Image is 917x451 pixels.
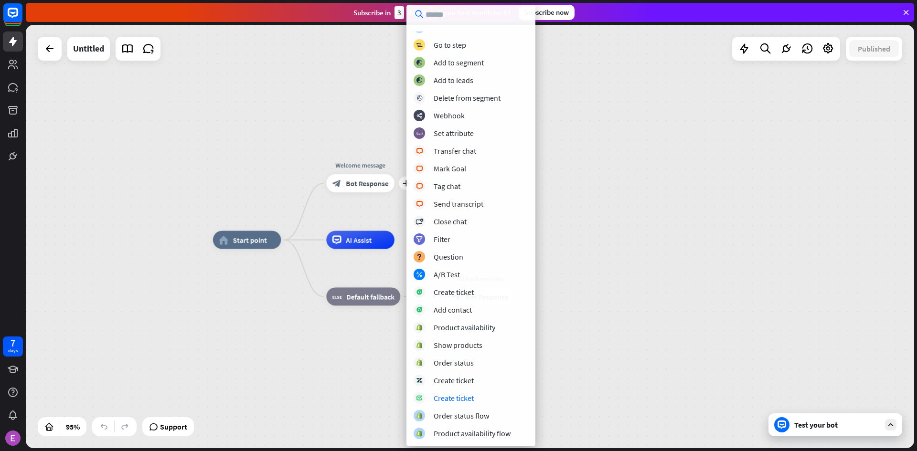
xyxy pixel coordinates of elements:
i: block_fallback [332,292,342,301]
div: A/B Test [434,270,460,279]
div: Delete from segment [434,93,501,103]
i: block_livechat [416,201,423,207]
div: Create ticket [434,393,474,403]
i: block_delete_from_segment [416,95,423,101]
div: Test your bot [794,420,880,430]
div: 7 [11,339,15,347]
span: Start point [233,235,267,244]
div: Add to segment [434,58,484,67]
div: Filter [434,234,450,244]
div: Product availability [434,323,495,332]
div: Close chat [434,217,467,226]
div: Show products [434,340,482,350]
i: block_close_chat [416,219,423,225]
div: Order status flow [434,411,489,420]
i: block_ab_testing [416,272,423,278]
div: Product availability flow [434,429,511,438]
div: Mark Goal [434,164,466,173]
div: Subscribe now [519,5,575,20]
i: block_livechat [416,183,423,189]
i: block_livechat [416,166,423,172]
i: block_goto [416,42,423,48]
div: Set attribute [434,128,474,138]
button: Published [849,40,899,57]
div: Transfer chat [434,146,476,156]
div: days [8,347,18,354]
a: 7 days [3,336,23,357]
i: home_2 [219,235,228,244]
div: Subscribe in days to get your first month for $1 [353,6,511,19]
div: Order status [434,358,474,367]
i: block_bot_response [332,178,341,188]
i: webhooks [416,113,423,119]
div: Tag chat [434,181,460,191]
div: Go to step [434,40,466,50]
div: Webhook [434,111,465,120]
i: block_question [416,254,422,260]
i: block_livechat [416,148,423,154]
div: 95% [63,419,83,434]
i: plus [402,180,409,186]
div: Create ticket [434,376,474,385]
i: block_set_attribute [416,130,423,136]
i: block_add_to_segment [416,60,423,66]
div: Create ticket [434,287,474,297]
div: Add to leads [434,75,473,85]
div: Send transcript [434,199,483,209]
i: block_add_to_segment [416,77,423,84]
div: Question [434,252,463,262]
span: Support [160,419,187,434]
div: Untitled [73,37,104,61]
i: filter [416,236,423,242]
div: 3 [395,6,404,19]
span: Default fallback [346,292,395,301]
span: Bot Response [346,178,388,188]
div: Add contact [434,305,472,315]
span: AI Assist [346,235,372,244]
div: Welcome message [320,160,401,169]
